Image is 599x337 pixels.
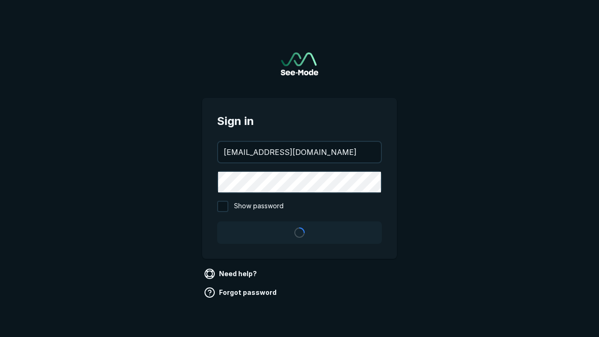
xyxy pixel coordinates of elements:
a: Go to sign in [281,52,318,75]
span: Sign in [217,113,382,130]
input: your@email.com [218,142,381,162]
span: Show password [234,201,284,212]
a: Need help? [202,266,261,281]
img: See-Mode Logo [281,52,318,75]
a: Forgot password [202,285,280,300]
